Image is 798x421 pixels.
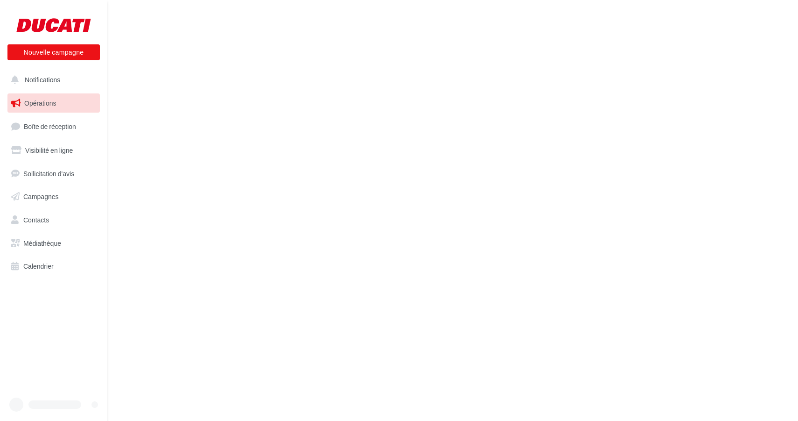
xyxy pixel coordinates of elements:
a: Médiathèque [6,234,102,253]
span: Opérations [24,99,56,107]
span: Sollicitation d'avis [23,169,74,177]
span: Campagnes [23,193,59,200]
a: Boîte de réception [6,116,102,136]
button: Nouvelle campagne [7,44,100,60]
a: Campagnes [6,187,102,207]
a: Calendrier [6,257,102,276]
a: Visibilité en ligne [6,141,102,160]
button: Notifications [6,70,98,90]
a: Contacts [6,210,102,230]
span: Contacts [23,216,49,224]
span: Boîte de réception [24,122,76,130]
a: Sollicitation d'avis [6,164,102,184]
span: Médiathèque [23,239,61,247]
span: Notifications [25,76,60,84]
span: Calendrier [23,262,54,270]
a: Opérations [6,93,102,113]
span: Visibilité en ligne [25,146,73,154]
